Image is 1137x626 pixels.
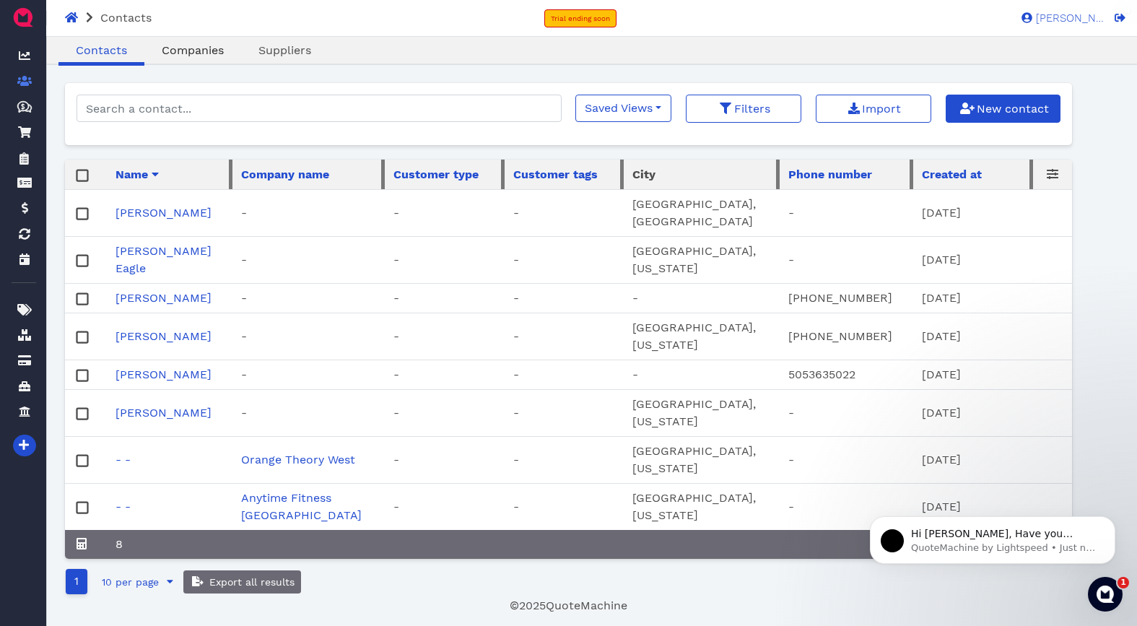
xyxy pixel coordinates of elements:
td: - [780,437,914,484]
a: - - [116,453,131,466]
td: - [232,190,385,237]
span: Contacts [76,43,127,57]
span: 10 per page [100,576,159,588]
button: Saved Views [575,95,672,122]
span: Import [860,102,901,116]
span: Suppliers [258,43,311,57]
td: - [385,313,505,360]
td: [GEOGRAPHIC_DATA], [US_STATE] [624,313,779,360]
td: - [385,237,505,284]
span: [DATE] [922,253,961,266]
td: [PHONE_NUMBER] [780,313,914,360]
span: Customer type [393,166,479,183]
span: Trial ending soon [551,14,610,22]
span: [DATE] [922,368,961,381]
img: QuoteM_icon_flat.png [12,6,35,29]
button: 10 per page [93,570,183,594]
td: - [505,484,624,531]
a: Companies [144,42,241,59]
td: - [232,284,385,313]
th: 8 [107,530,232,559]
footer: © 2025 QuoteMachine [65,597,1073,614]
td: - [385,390,505,437]
a: Orange Theory West [241,453,355,466]
iframe: Intercom live chat [1088,577,1123,612]
span: Filters [732,102,770,116]
span: Company name [241,166,329,183]
a: [PERSON_NAME] [116,368,212,381]
td: - [232,360,385,390]
td: - [505,437,624,484]
span: 1 [1118,577,1129,588]
a: Import [816,95,931,123]
a: [PERSON_NAME] [116,206,212,219]
a: [PERSON_NAME] [116,406,212,419]
a: Contacts [58,42,144,59]
td: 5053635022 [780,360,914,390]
iframe: Intercom notifications message [848,486,1137,587]
span: [DATE] [922,406,961,419]
td: - [385,484,505,531]
span: City [632,166,655,183]
td: - [624,360,779,390]
td: - [780,390,914,437]
td: [GEOGRAPHIC_DATA], [US_STATE] [624,437,779,484]
p: Message from QuoteMachine by Lightspeed, sent Just now [63,56,249,69]
td: - [780,484,914,531]
span: [DATE] [922,291,961,305]
span: [DATE] [922,453,961,466]
tspan: $ [21,103,25,110]
a: [PERSON_NAME] Eagle [116,244,212,275]
td: - [780,237,914,284]
a: Go to page number 1 [66,569,87,594]
button: Export all results [183,570,301,594]
a: Trial ending soon [544,9,617,27]
a: [PERSON_NAME] [1014,11,1105,24]
a: Suppliers [241,42,328,59]
td: - [232,237,385,284]
td: - [505,360,624,390]
span: Export all results [207,576,295,588]
td: - [505,284,624,313]
td: - [232,313,385,360]
span: [DATE] [922,329,961,343]
span: Name [116,166,148,183]
td: - [505,237,624,284]
td: [GEOGRAPHIC_DATA], [US_STATE] [624,237,779,284]
td: - [505,313,624,360]
td: - [624,284,779,313]
td: - [385,284,505,313]
td: - [505,190,624,237]
span: Phone number [788,166,872,183]
td: - [780,190,914,237]
span: Created at [922,166,982,183]
td: - [232,390,385,437]
td: - [385,360,505,390]
td: - [385,437,505,484]
span: Contacts [100,11,152,25]
a: [PERSON_NAME] [116,329,212,343]
span: Customer tags [513,166,598,183]
a: [PERSON_NAME] [116,291,212,305]
span: Hi [PERSON_NAME], Have you heard? ACH payments are now included in your QuoteMachine Subscription... [63,42,248,254]
input: Search a contact... [77,95,562,122]
a: Anytime Fitness [GEOGRAPHIC_DATA] [241,491,362,522]
a: - - [116,500,131,513]
td: - [505,390,624,437]
button: Filters [686,95,801,123]
span: New contact [975,102,1049,116]
td: - [385,190,505,237]
a: New contact [946,95,1061,123]
span: Companies [162,43,224,57]
td: [PHONE_NUMBER] [780,284,914,313]
td: [GEOGRAPHIC_DATA], [US_STATE] [624,390,779,437]
span: [PERSON_NAME] [1032,13,1105,24]
td: [GEOGRAPHIC_DATA], [US_STATE] [624,484,779,531]
span: [DATE] [922,206,961,219]
td: [GEOGRAPHIC_DATA], [GEOGRAPHIC_DATA] [624,190,779,237]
